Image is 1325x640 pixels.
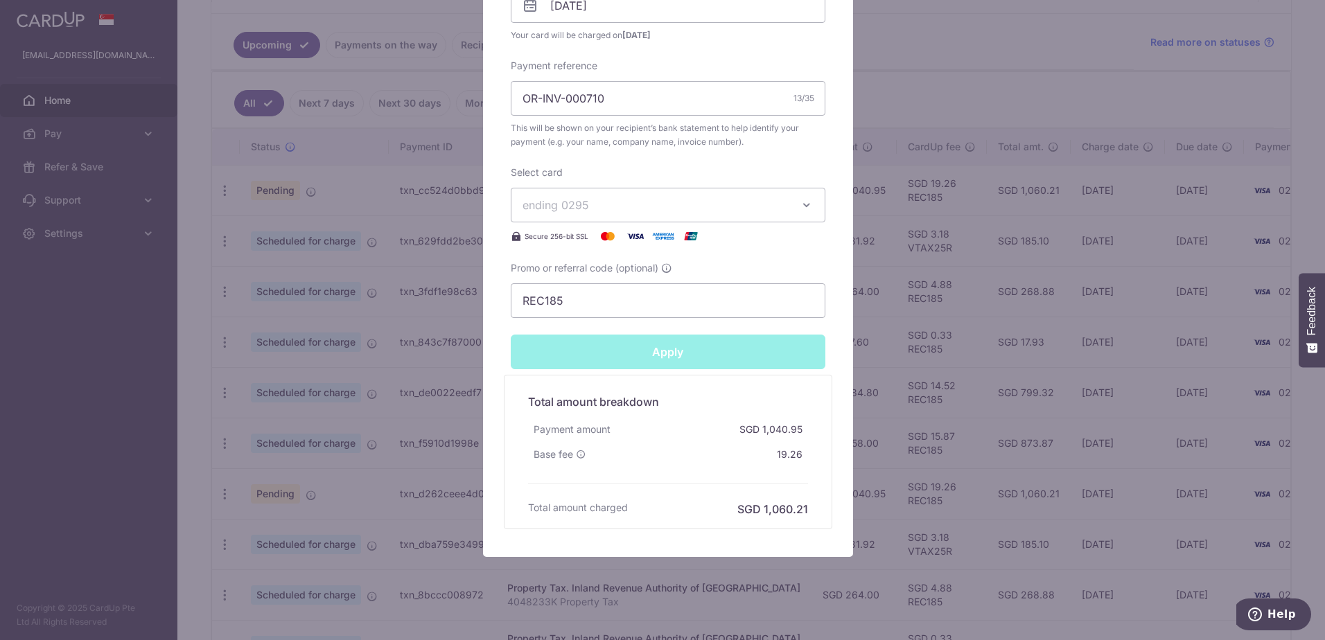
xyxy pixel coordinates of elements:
img: UnionPay [677,228,705,245]
span: Promo or referral code (optional) [511,261,658,275]
h5: Total amount breakdown [528,393,808,410]
span: Your card will be charged on [511,28,825,42]
label: Payment reference [511,59,597,73]
label: Select card [511,166,563,179]
span: Feedback [1306,287,1318,335]
div: 19.26 [771,442,808,467]
span: Base fee [534,447,573,461]
img: Visa [622,228,649,245]
iframe: Opens a widget where you can find more information [1236,598,1311,633]
img: Mastercard [594,228,622,245]
span: ending 0295 [523,198,589,212]
span: Secure 256-bit SSL [525,231,588,242]
div: Payment amount [528,417,616,442]
button: ending 0295 [511,188,825,222]
span: This will be shown on your recipient’s bank statement to help identify your payment (e.g. your na... [511,121,825,149]
img: American Express [649,228,677,245]
button: Feedback - Show survey [1299,273,1325,367]
span: [DATE] [622,30,651,40]
div: SGD 1,040.95 [734,417,808,442]
h6: Total amount charged [528,501,628,515]
h6: SGD 1,060.21 [737,501,808,517]
div: 13/35 [793,91,814,105]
